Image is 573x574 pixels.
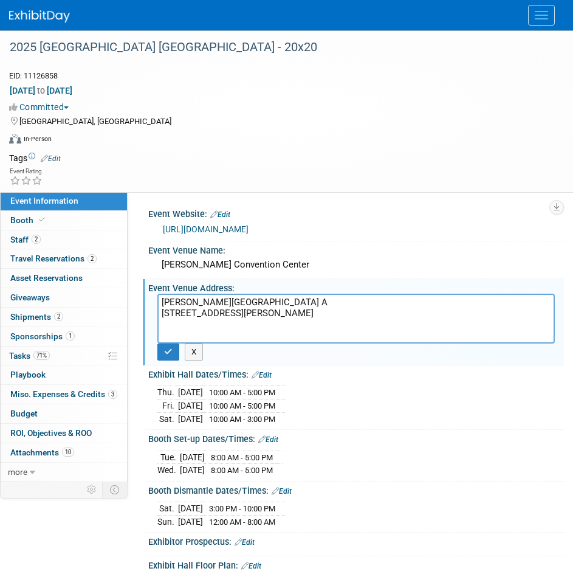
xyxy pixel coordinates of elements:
[1,230,127,249] a: Staff2
[10,389,117,399] span: Misc. Expenses & Credits
[32,235,41,244] span: 2
[1,365,127,384] a: Playbook
[1,288,127,307] a: Giveaways
[241,562,261,570] a: Edit
[10,292,50,302] span: Giveaways
[10,196,78,206] span: Event Information
[157,399,178,412] td: Fri.
[66,331,75,341] span: 1
[209,517,275,527] span: 12:00 AM - 8:00 AM
[10,370,46,379] span: Playbook
[10,235,41,244] span: Staff
[35,86,47,95] span: to
[157,386,178,399] td: Thu.
[54,312,63,321] span: 2
[39,216,45,223] i: Booth reservation complete
[1,211,127,230] a: Booth
[148,205,564,221] div: Event Website:
[157,515,178,528] td: Sun.
[148,241,564,257] div: Event Venue Name:
[163,224,249,234] a: [URL][DOMAIN_NAME]
[178,412,203,425] td: [DATE]
[209,388,275,397] span: 10:00 AM - 5:00 PM
[157,464,180,477] td: Wed.
[1,424,127,443] a: ROI, Objectives & ROO
[10,428,92,438] span: ROI, Objectives & ROO
[252,371,272,379] a: Edit
[148,533,564,548] div: Exhibitor Prospectus:
[81,482,103,497] td: Personalize Event Tab Strip
[178,502,203,516] td: [DATE]
[185,344,204,361] button: X
[41,154,61,163] a: Edit
[235,538,255,547] a: Edit
[148,482,564,497] div: Booth Dismantle Dates/Times:
[209,504,275,513] span: 3:00 PM - 10:00 PM
[1,269,127,288] a: Asset Reservations
[10,215,47,225] span: Booth
[180,451,205,464] td: [DATE]
[211,466,273,475] span: 8:00 AM - 5:00 PM
[209,415,275,424] span: 10:00 AM - 3:00 PM
[157,451,180,464] td: Tue.
[1,404,127,423] a: Budget
[1,443,127,462] a: Attachments10
[62,448,74,457] span: 10
[272,487,292,496] a: Edit
[9,134,21,143] img: Format-Inperson.png
[10,254,97,263] span: Travel Reservations
[1,385,127,404] a: Misc. Expenses & Credits3
[19,117,171,126] span: [GEOGRAPHIC_DATA], [GEOGRAPHIC_DATA]
[528,5,555,26] button: Menu
[87,254,97,263] span: 2
[148,279,564,294] div: Event Venue Address:
[1,327,127,346] a: Sponsorships1
[157,255,555,274] div: [PERSON_NAME] Convention Center
[148,365,564,381] div: Exhibit Hall Dates/Times:
[209,401,275,410] span: 10:00 AM - 5:00 PM
[1,249,127,268] a: Travel Reservations2
[10,312,63,322] span: Shipments
[1,192,127,210] a: Event Information
[9,10,70,22] img: ExhibitDay
[103,482,128,497] td: Toggle Event Tabs
[178,399,203,412] td: [DATE]
[9,101,74,113] button: Committed
[10,168,43,175] div: Event Rating
[10,409,38,418] span: Budget
[9,71,58,80] span: Event ID: 11126858
[108,390,117,399] span: 3
[157,412,178,425] td: Sat.
[9,152,61,164] td: Tags
[5,36,549,58] div: 2025 [GEOGRAPHIC_DATA] [GEOGRAPHIC_DATA] - 20x20
[23,134,52,143] div: In-Person
[211,453,273,462] span: 8:00 AM - 5:00 PM
[178,515,203,528] td: [DATE]
[10,448,74,457] span: Attachments
[1,463,127,482] a: more
[1,308,127,327] a: Shipments2
[210,210,230,219] a: Edit
[8,467,27,477] span: more
[178,386,203,399] td: [DATE]
[9,85,73,96] span: [DATE] [DATE]
[148,556,564,572] div: Exhibit Hall Floor Plan:
[33,351,50,360] span: 71%
[258,435,278,444] a: Edit
[1,347,127,365] a: Tasks71%
[148,430,564,446] div: Booth Set-up Dates/Times:
[157,502,178,516] td: Sat.
[9,132,558,150] div: Event Format
[9,351,50,361] span: Tasks
[10,331,75,341] span: Sponsorships
[180,464,205,477] td: [DATE]
[10,273,83,283] span: Asset Reservations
